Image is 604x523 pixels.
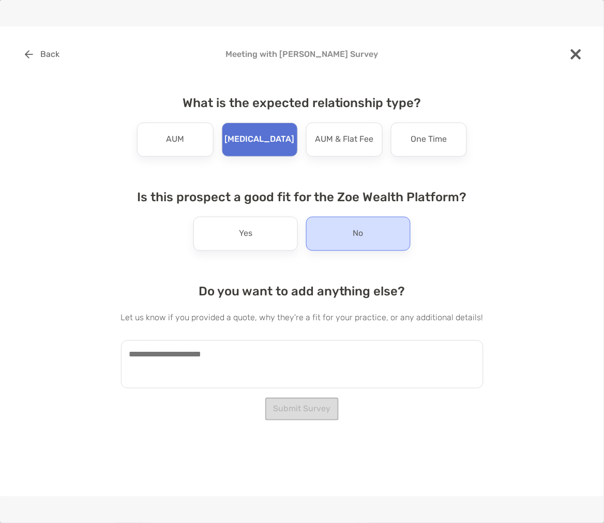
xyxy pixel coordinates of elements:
img: close modal [571,49,581,59]
p: No [353,226,364,242]
h4: Do you want to add anything else? [121,284,484,298]
p: One Time [411,131,447,148]
h4: Meeting with [PERSON_NAME] Survey [17,49,587,59]
img: button icon [25,50,33,58]
h4: What is the expected relationship type? [121,96,484,110]
p: AUM [166,131,184,148]
button: Back [17,43,68,66]
h4: Is this prospect a good fit for the Zoe Wealth Platform? [121,190,484,204]
p: Let us know if you provided a quote, why they're a fit for your practice, or any additional details! [121,311,484,324]
p: Yes [239,226,252,242]
p: AUM & Flat Fee [315,131,373,148]
p: [MEDICAL_DATA] [225,131,295,148]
